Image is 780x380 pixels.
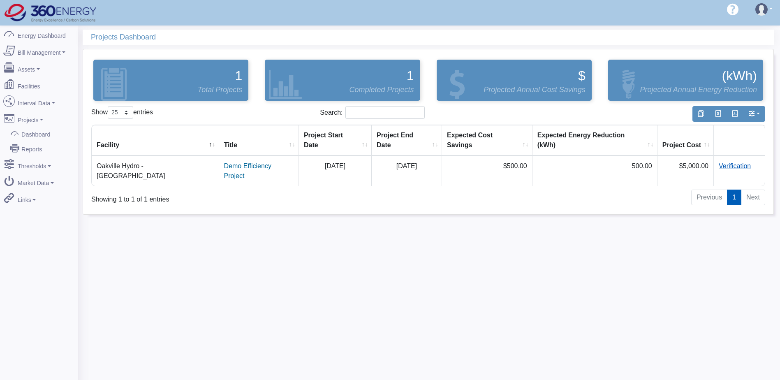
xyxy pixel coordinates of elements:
[692,106,710,122] button: Copy to clipboard
[108,106,133,119] select: Showentries
[91,30,433,45] span: Projects Dashboard
[755,3,768,16] img: user-3.svg
[484,84,585,95] span: Projected Annual Cost Savings
[224,162,271,179] a: Demo Efficiency Project
[299,125,372,156] th: Project Start Date : activate to sort column ascending
[640,84,757,95] span: Projected Annual Energy Reduction
[345,106,425,119] input: Search:
[578,66,586,86] span: $
[320,106,425,119] label: Search:
[349,84,414,95] span: Completed Projects
[727,190,741,205] a: 1
[372,156,442,186] td: [DATE]
[219,125,299,156] th: Title : activate to sort column ascending
[92,125,219,156] th: Facility : activate to sort column descending
[407,66,414,86] span: 1
[442,156,532,186] td: $500.00
[372,125,442,156] th: Project End Date : activate to sort column ascending
[91,189,365,204] div: Showing 1 to 1 of 1 entries
[299,156,372,186] td: [DATE]
[235,66,242,86] span: 1
[726,106,743,122] button: Generate PDF
[198,84,242,95] span: Total Projects
[722,66,757,86] span: (kWh)
[91,106,153,119] label: Show entries
[442,125,532,156] th: Expected Cost Savings : activate to sort column ascending
[92,156,219,186] td: Oakville Hydro - [GEOGRAPHIC_DATA]
[709,106,727,122] button: Export to Excel
[532,125,657,156] th: Expected Energy Reduction (kWh) : activate to sort column ascending
[657,125,714,156] th: Project Cost : activate to sort column ascending
[743,106,765,122] button: Show/Hide Columns
[657,156,714,186] td: $5,000.00
[532,156,657,186] td: 500.00
[719,162,751,169] a: Verification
